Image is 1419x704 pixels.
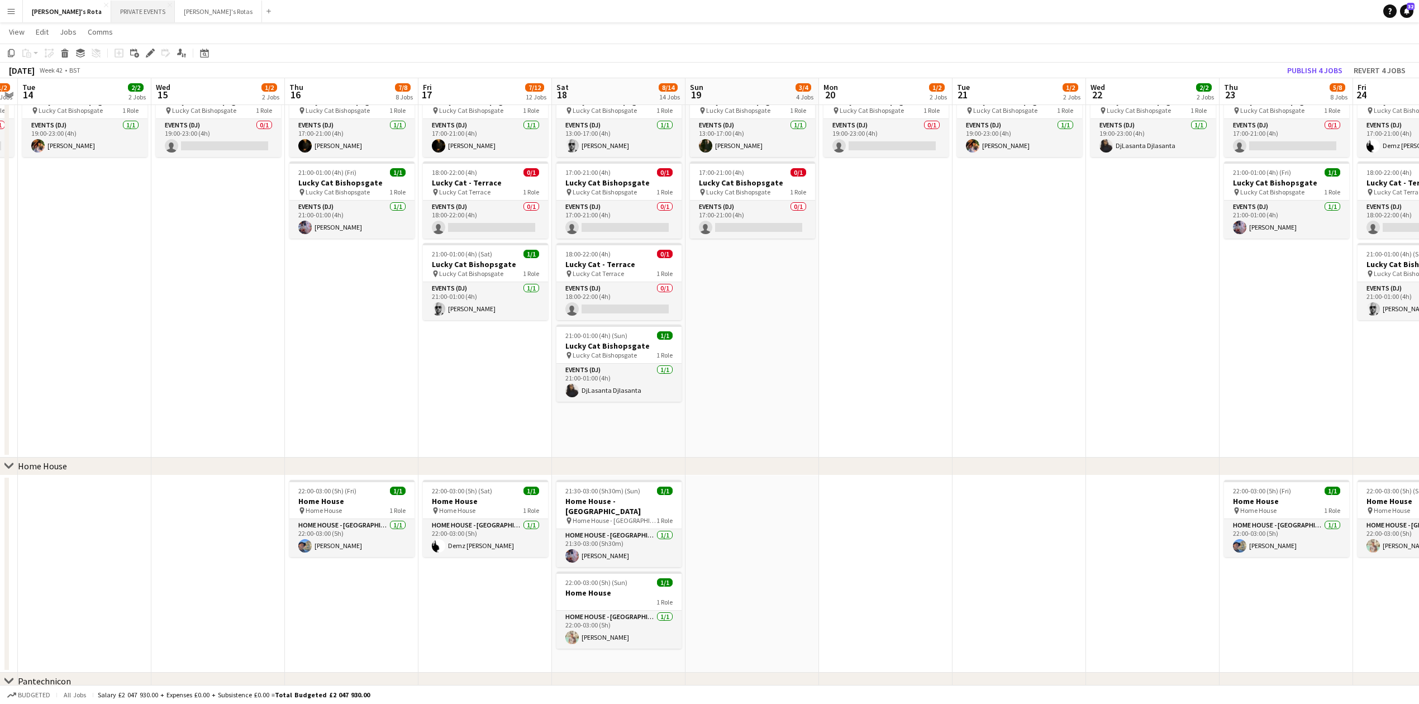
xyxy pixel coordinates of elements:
span: 21 [955,88,970,101]
span: 1/1 [657,578,673,587]
div: 19:00-23:00 (4h)1/1Lucky Cat Bishopsgate Lucky Cat Bishopsgate1 RoleEvents (DJ)1/119:00-23:00 (4h... [22,80,147,157]
span: 7/8 [395,83,411,92]
span: 0/1 [791,168,806,177]
span: 1/1 [390,487,406,495]
app-job-card: 17:00-21:00 (4h)0/1Lucky Cat Bishopsgate Lucky Cat Bishopsgate1 RoleEvents (DJ)0/117:00-21:00 (4h) [1224,80,1349,157]
span: Lucky Cat Bishopsgate [306,188,370,196]
span: Home House [1374,506,1410,515]
div: 8 Jobs [396,93,413,101]
button: PRIVATE EVENTS [111,1,175,22]
span: Lucky Cat Bishopsgate [1240,106,1304,115]
app-job-card: 21:30-03:00 (5h30m) (Sun)1/1Home House - [GEOGRAPHIC_DATA] Home House - [GEOGRAPHIC_DATA]1 RoleHO... [556,480,682,567]
div: 2 Jobs [128,93,146,101]
app-job-card: 21:00-01:00 (4h) (Sun)1/1Lucky Cat Bishopsgate Lucky Cat Bishopsgate1 RoleEvents (DJ)1/121:00-01:... [556,325,682,402]
span: Home House [439,506,475,515]
span: Lucky Cat Bishopsgate [1240,188,1304,196]
span: 1 Role [656,516,673,525]
button: [PERSON_NAME]'s Rotas [175,1,262,22]
span: 1/1 [1325,487,1340,495]
span: 1 Role [923,106,940,115]
app-card-role: HOME HOUSE - [GEOGRAPHIC_DATA]1/122:00-03:00 (5h)Demz [PERSON_NAME] [423,519,548,557]
span: Budgeted [18,691,50,699]
span: 1 Role [790,188,806,196]
span: 1/2 [261,83,277,92]
div: Home House [18,460,67,472]
div: 4 Jobs [796,93,813,101]
a: Edit [31,25,53,39]
div: 2 Jobs [1063,93,1080,101]
span: 1/1 [1325,168,1340,177]
h3: Home House - [GEOGRAPHIC_DATA] [556,496,682,516]
span: 1 Role [523,106,539,115]
a: Comms [83,25,117,39]
h3: Lucky Cat Bishopsgate [423,259,548,269]
span: 24 [1356,88,1366,101]
app-job-card: 13:00-17:00 (4h)1/1Lucky Cat Bishopsgate Lucky Cat Bishopsgate1 RoleEvents (DJ)1/113:00-17:00 (4h... [556,80,682,157]
span: Week 42 [37,66,65,74]
app-job-card: 19:00-23:00 (4h)1/1Lucky Cat Bishopsgate Lucky Cat Bishopsgate1 RoleEvents (DJ)1/119:00-23:00 (4h... [1091,80,1216,157]
div: 2 Jobs [262,93,279,101]
span: 21:30-03:00 (5h30m) (Sun) [565,487,640,495]
app-card-role: Events (DJ)0/117:00-21:00 (4h) [556,201,682,239]
app-job-card: 19:00-23:00 (4h)1/1Lucky Cat Bishopsgate Lucky Cat Bishopsgate1 RoleEvents (DJ)1/119:00-23:00 (4h... [957,80,1082,157]
span: Mon [823,82,838,92]
span: 18:00-22:00 (4h) [1366,168,1412,177]
span: 1 Role [656,188,673,196]
span: Sat [556,82,569,92]
app-card-role: Events (DJ)1/121:00-01:00 (4h)[PERSON_NAME] [289,201,415,239]
span: Lucky Cat Terrace [573,269,624,278]
h3: Lucky Cat Bishopsgate [556,178,682,188]
span: 22:00-03:00 (5h) (Fri) [1233,487,1291,495]
app-card-role: Events (DJ)1/119:00-23:00 (4h)[PERSON_NAME] [957,119,1082,157]
app-job-card: 17:00-21:00 (4h)0/1Lucky Cat Bishopsgate Lucky Cat Bishopsgate1 RoleEvents (DJ)0/117:00-21:00 (4h) [556,161,682,239]
span: Sun [690,82,703,92]
app-card-role: Events (DJ)1/121:00-01:00 (4h)DjLasanta Djlasanta [556,364,682,402]
span: 21:00-01:00 (4h) (Fri) [298,168,356,177]
span: 18 [555,88,569,101]
app-card-role: HOME HOUSE - [GEOGRAPHIC_DATA]1/122:00-03:00 (5h)[PERSON_NAME] [556,611,682,649]
span: View [9,27,25,37]
span: 1/1 [657,331,673,340]
div: 18:00-22:00 (4h)0/1Lucky Cat - Terrace Lucky Cat Terrace1 RoleEvents (DJ)0/118:00-22:00 (4h) [556,243,682,320]
span: 1 Role [656,351,673,359]
span: Edit [36,27,49,37]
app-card-role: Events (DJ)1/117:00-21:00 (4h)[PERSON_NAME] [423,119,548,157]
span: 2/2 [128,83,144,92]
h3: Lucky Cat - Terrace [423,178,548,188]
span: 1 Role [256,106,272,115]
span: Lucky Cat Bishopsgate [573,106,637,115]
span: 22:00-03:00 (5h) (Sun) [565,578,627,587]
span: 17:00-21:00 (4h) [565,168,611,177]
app-card-role: Events (DJ)0/118:00-22:00 (4h) [423,201,548,239]
app-job-card: 17:00-21:00 (4h)1/1Lucky Cat Bishopsgate Lucky Cat Bishopsgate1 RoleEvents (DJ)1/117:00-21:00 (4h... [289,80,415,157]
span: 1/1 [657,487,673,495]
span: 1 Role [1324,106,1340,115]
span: 1 Role [790,106,806,115]
div: 21:00-01:00 (4h) (Fri)1/1Lucky Cat Bishopsgate Lucky Cat Bishopsgate1 RoleEvents (DJ)1/121:00-01:... [289,161,415,239]
span: 1 Role [523,188,539,196]
span: 1/1 [390,168,406,177]
span: 15 [154,88,170,101]
h3: Home House [1224,496,1349,506]
span: Lucky Cat Bishopsgate [573,188,637,196]
span: Thu [1224,82,1238,92]
span: 22:00-03:00 (5h) (Sat) [432,487,492,495]
app-card-role: Events (DJ)1/113:00-17:00 (4h)[PERSON_NAME] [556,119,682,157]
span: 21:00-01:00 (4h) (Fri) [1233,168,1291,177]
app-job-card: 17:00-21:00 (4h)1/1Lucky Cat Bishopsgate Lucky Cat Bishopsgate1 RoleEvents (DJ)1/117:00-21:00 (4h... [423,80,548,157]
app-card-role: Events (DJ)0/118:00-22:00 (4h) [556,282,682,320]
button: Revert 4 jobs [1349,63,1410,78]
app-card-role: Events (DJ)0/117:00-21:00 (4h) [1224,119,1349,157]
div: [DATE] [9,65,35,76]
app-job-card: 22:00-03:00 (5h) (Fri)1/1Home House Home House1 RoleHOME HOUSE - [GEOGRAPHIC_DATA]1/122:00-03:00 ... [1224,480,1349,557]
span: Lucky Cat Bishopsgate [973,106,1037,115]
span: Lucky Cat Bishopsgate [439,106,503,115]
span: 22 [1089,88,1105,101]
app-card-role: Events (DJ)0/119:00-23:00 (4h) [823,119,949,157]
span: 22:00-03:00 (5h) (Fri) [298,487,356,495]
